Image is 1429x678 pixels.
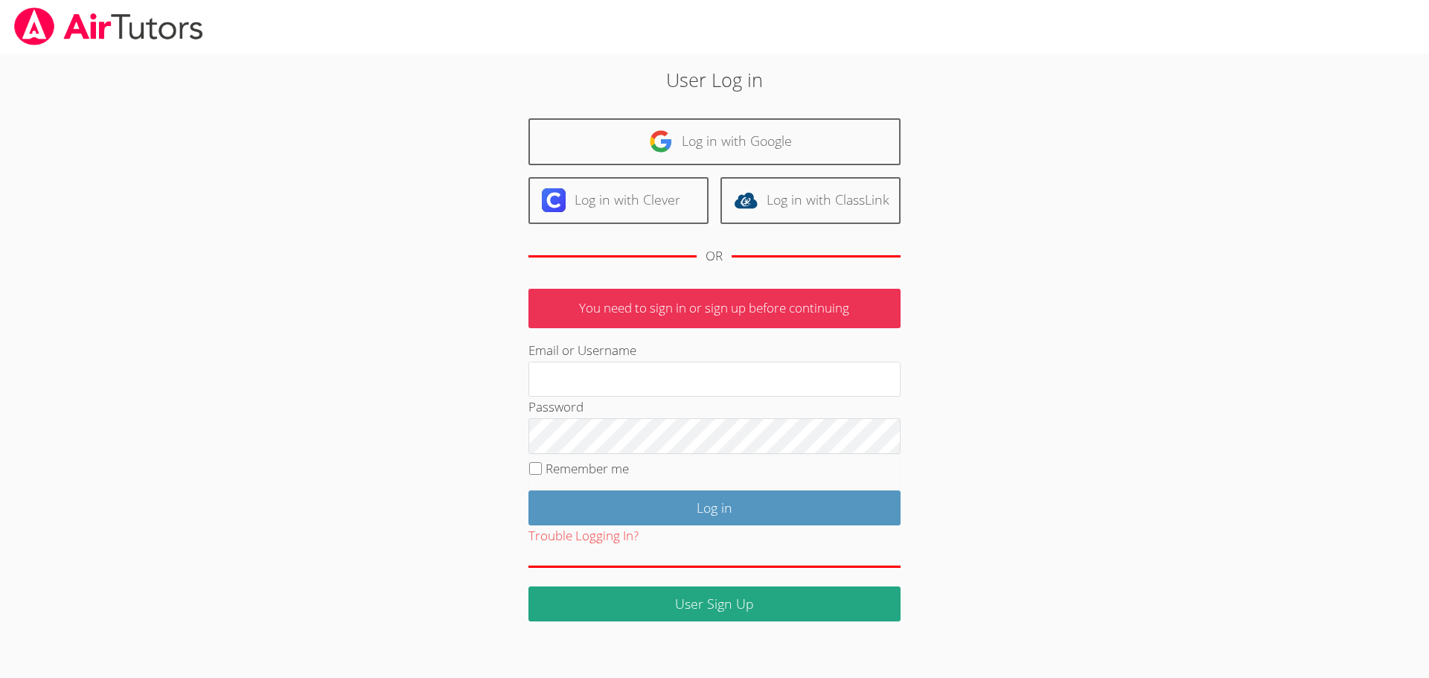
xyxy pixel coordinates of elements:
label: Email or Username [528,342,636,359]
a: Log in with Clever [528,177,709,224]
div: OR [706,246,723,267]
input: Log in [528,490,901,525]
img: clever-logo-6eab21bc6e7a338710f1a6ff85c0baf02591cd810cc4098c63d3a4b26e2feb20.svg [542,188,566,212]
label: Remember me [546,460,629,477]
h2: User Log in [329,65,1101,94]
p: You need to sign in or sign up before continuing [528,289,901,328]
a: User Sign Up [528,586,901,621]
img: airtutors_banner-c4298cdbf04f3fff15de1276eac7730deb9818008684d7c2e4769d2f7ddbe033.png [13,7,205,45]
button: Trouble Logging In? [528,525,639,547]
a: Log in with Google [528,118,901,165]
a: Log in with ClassLink [720,177,901,224]
img: classlink-logo-d6bb404cc1216ec64c9a2012d9dc4662098be43eaf13dc465df04b49fa7ab582.svg [734,188,758,212]
label: Password [528,398,584,415]
img: google-logo-50288ca7cdecda66e5e0955fdab243c47b7ad437acaf1139b6f446037453330a.svg [649,129,673,153]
